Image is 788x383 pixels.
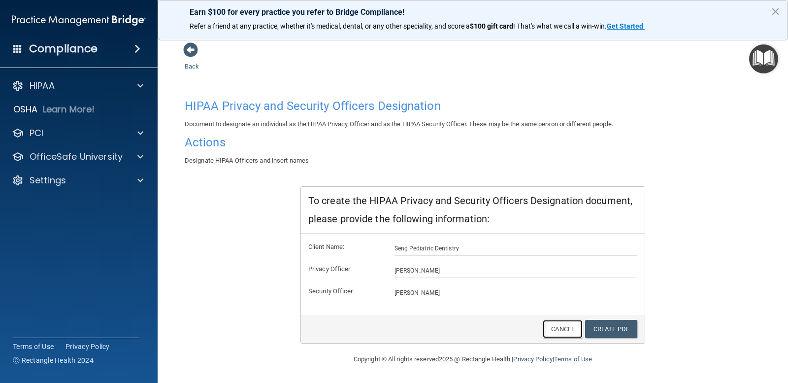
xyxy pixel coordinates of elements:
[607,22,643,30] strong: Get Started
[13,355,94,365] span: Ⓒ Rectangle Health 2024
[43,104,95,115] p: Learn More!
[30,127,43,139] p: PCI
[12,174,143,186] a: Settings
[771,3,780,19] button: Close
[30,174,66,186] p: Settings
[301,187,645,234] div: To create the HIPAA Privacy and Security Officers Designation document, please provide the follow...
[190,22,470,30] span: Refer a friend at any practice, whether it's medical, dental, or any other speciality, and score a
[30,80,55,92] p: HIPAA
[301,285,387,297] label: Security Officer:
[13,104,38,115] p: OSHA
[749,44,778,73] button: Open Resource Center
[185,136,761,149] h4: Actions
[185,51,199,70] a: Back
[513,355,552,363] a: Privacy Policy
[513,22,607,30] span: ! That's what we call a win-win.
[585,320,637,338] a: Create PDF
[185,100,761,112] h4: HIPAA Privacy and Security Officers Designation
[12,10,146,30] img: PMB logo
[185,120,613,128] span: Document to designate an individual as the HIPAA Privacy Officer and as the HIPAA Security Office...
[29,42,98,56] h4: Compliance
[30,151,123,163] p: OfficeSafe University
[301,263,387,275] label: Privacy Officer:
[66,342,110,351] a: Privacy Policy
[190,7,756,17] p: Earn $100 for every practice you refer to Bridge Compliance!
[12,127,143,139] a: PCI
[185,157,309,164] span: Designate HIPAA Officers and insert names
[607,22,645,30] a: Get Started
[12,151,143,163] a: OfficeSafe University
[301,241,387,253] label: Client Name:
[293,344,653,375] div: Copyright © All rights reserved 2025 @ Rectangle Health | |
[554,355,592,363] a: Terms of Use
[13,342,54,351] a: Terms of Use
[12,80,143,92] a: HIPAA
[543,320,583,338] a: Cancel
[470,22,513,30] strong: $100 gift card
